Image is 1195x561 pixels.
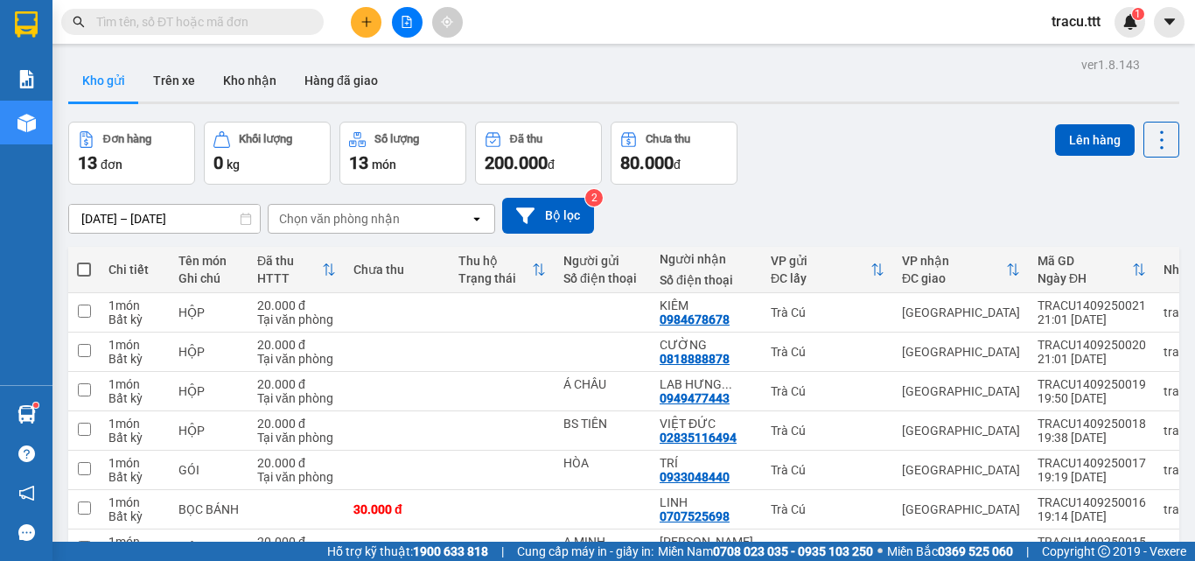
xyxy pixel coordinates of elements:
[108,338,161,352] div: 1 món
[257,535,336,549] div: 20.000 đ
[660,312,730,326] div: 0984678678
[548,158,555,172] span: đ
[209,60,290,102] button: Kho nhận
[227,158,240,172] span: kg
[563,417,642,431] div: BS TIÊN
[877,548,883,555] span: ⚪️
[257,456,336,470] div: 20.000 đ
[771,463,884,477] div: Trà Cú
[902,502,1020,516] div: [GEOGRAPHIC_DATA]
[902,424,1020,438] div: [GEOGRAPHIC_DATA]
[374,133,419,145] div: Số lượng
[660,252,753,266] div: Người nhận
[458,271,532,285] div: Trạng thái
[902,305,1020,319] div: [GEOGRAPHIC_DATA]
[108,298,161,312] div: 1 món
[257,417,336,431] div: 20.000 đ
[1038,431,1146,445] div: 19:38 [DATE]
[660,377,753,391] div: LAB HƯNG THỊNH
[1038,377,1146,391] div: TRACU1409250019
[360,16,373,28] span: plus
[108,377,161,391] div: 1 món
[178,502,240,516] div: BỌC BÁNH
[353,263,441,277] div: Chưa thu
[432,7,463,38] button: aim
[1038,254,1132,268] div: Mã GD
[257,338,336,352] div: 20.000 đ
[771,502,884,516] div: Trà Cú
[660,273,753,287] div: Số điện thoại
[771,305,884,319] div: Trà Cú
[178,345,240,359] div: HỘP
[771,345,884,359] div: Trà Cú
[1055,124,1135,156] button: Lên hàng
[585,189,603,207] sup: 2
[69,205,260,233] input: Select a date range.
[1026,542,1029,561] span: |
[108,391,161,405] div: Bất kỳ
[1132,8,1144,20] sup: 1
[279,210,400,228] div: Chọn văn phòng nhận
[660,535,753,549] div: ANH VINH
[563,271,642,285] div: Số điện thoại
[257,431,336,445] div: Tại văn phòng
[1038,391,1146,405] div: 19:50 [DATE]
[660,417,753,431] div: VIỆT ĐỨC
[771,424,884,438] div: Trà Cú
[563,456,642,470] div: HÒA
[178,384,240,398] div: HỘP
[938,544,1013,558] strong: 0369 525 060
[178,463,240,477] div: GÓI
[563,535,642,549] div: A MINH
[660,456,753,470] div: TRÍ
[1038,495,1146,509] div: TRACU1409250016
[660,338,753,352] div: CƯỜNG
[660,298,753,312] div: KIÊM
[257,352,336,366] div: Tại văn phòng
[771,384,884,398] div: Trà Cú
[611,122,737,185] button: Chưa thu80.000đ
[178,305,240,319] div: HỘP
[1038,298,1146,312] div: TRACU1409250021
[68,60,139,102] button: Kho gửi
[18,445,35,462] span: question-circle
[339,122,466,185] button: Số lượng13món
[372,158,396,172] span: món
[257,254,322,268] div: Đã thu
[178,424,240,438] div: HỘP
[660,470,730,484] div: 0933048440
[257,391,336,405] div: Tại văn phòng
[660,495,753,509] div: LINH
[108,456,161,470] div: 1 món
[108,431,161,445] div: Bất kỳ
[771,542,884,556] div: Trà Cú
[658,542,873,561] span: Miền Nam
[290,60,392,102] button: Hàng đã giao
[902,271,1006,285] div: ĐC giao
[96,12,303,32] input: Tìm tên, số ĐT hoặc mã đơn
[1029,247,1155,293] th: Toggle SortBy
[517,542,653,561] span: Cung cấp máy in - giấy in:
[1122,14,1138,30] img: icon-new-feature
[1038,535,1146,549] div: TRACU1409250015
[1038,271,1132,285] div: Ngày ĐH
[108,535,161,549] div: 1 món
[485,152,548,173] span: 200.000
[1135,8,1141,20] span: 1
[902,345,1020,359] div: [GEOGRAPHIC_DATA]
[353,502,441,516] div: 30.000 đ
[392,7,423,38] button: file-add
[401,16,413,28] span: file-add
[257,271,322,285] div: HTTT
[17,70,36,88] img: solution-icon
[178,542,240,556] div: HỘP
[1038,509,1146,523] div: 19:14 [DATE]
[674,158,681,172] span: đ
[893,247,1029,293] th: Toggle SortBy
[101,158,122,172] span: đơn
[73,16,85,28] span: search
[33,403,38,408] sup: 1
[15,11,38,38] img: logo-vxr
[413,544,488,558] strong: 1900 633 818
[660,352,730,366] div: 0818888878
